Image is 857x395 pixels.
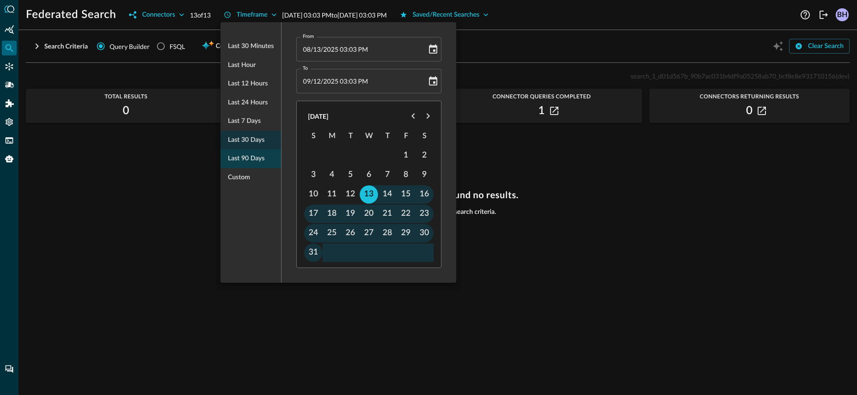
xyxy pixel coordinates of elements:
[360,166,379,184] button: 6
[303,77,311,85] span: Month
[398,127,414,146] span: Friday
[323,224,342,243] button: 25
[305,185,323,204] button: 10
[324,127,340,146] span: Monday
[313,77,321,85] span: Day
[323,205,342,223] button: 18
[228,60,256,71] span: Last hour
[308,111,328,121] div: [DATE]
[342,224,360,243] button: 26
[228,97,268,109] span: Last 24 hours
[220,112,281,131] div: Last 7 days
[397,185,416,204] button: 15
[426,74,441,89] button: Choose date, selected date is Sep 12, 2025
[340,45,348,53] span: Hours
[397,166,416,184] button: 8
[305,166,323,184] button: 3
[305,127,322,146] span: Sunday
[379,224,397,243] button: 28
[406,109,421,123] button: Previous month
[220,56,281,75] div: Last hour
[311,45,313,53] span: /
[416,166,434,184] button: 9
[379,166,397,184] button: 7
[228,172,250,183] span: Custom
[342,166,360,184] button: 5
[305,205,323,223] button: 17
[305,243,323,262] button: 31
[303,65,308,72] label: To
[379,185,397,204] button: 14
[323,77,338,85] span: Year
[340,77,348,85] span: Hours
[323,166,342,184] button: 4
[303,45,311,53] span: Month
[421,109,435,123] button: Next month
[416,185,434,204] button: 16
[358,77,368,85] span: Meridiem
[311,77,313,85] span: /
[416,224,434,243] button: 30
[416,146,434,165] button: 2
[313,45,321,53] span: Day
[360,205,379,223] button: 20
[349,77,357,85] span: Minutes
[397,205,416,223] button: 22
[360,185,379,204] button: 13
[358,45,368,53] span: Meridiem
[360,224,379,243] button: 27
[220,149,281,168] div: Last 90 days
[220,37,281,56] div: Last 30 minutes
[361,127,377,146] span: Wednesday
[228,41,274,52] span: Last 30 minutes
[416,205,434,223] button: 23
[397,146,416,165] button: 1
[342,205,360,223] button: 19
[426,42,441,57] button: Choose date, selected date is Aug 13, 2025
[342,185,360,204] button: 12
[323,185,342,204] button: 11
[321,77,323,85] span: /
[305,224,323,243] button: 24
[220,93,281,112] div: Last 24 hours
[228,78,268,90] span: Last 12 hours
[321,45,323,53] span: /
[348,45,349,53] span: :
[349,45,357,53] span: Minutes
[397,224,416,243] button: 29
[220,74,281,93] div: Last 12 hours
[348,77,349,85] span: :
[228,153,264,164] span: Last 90 days
[323,45,338,53] span: Year
[379,127,396,146] span: Thursday
[220,168,281,187] div: Custom
[303,33,314,40] label: From
[228,115,261,127] span: Last 7 days
[379,205,397,223] button: 21
[416,127,433,146] span: Saturday
[342,127,359,146] span: Tuesday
